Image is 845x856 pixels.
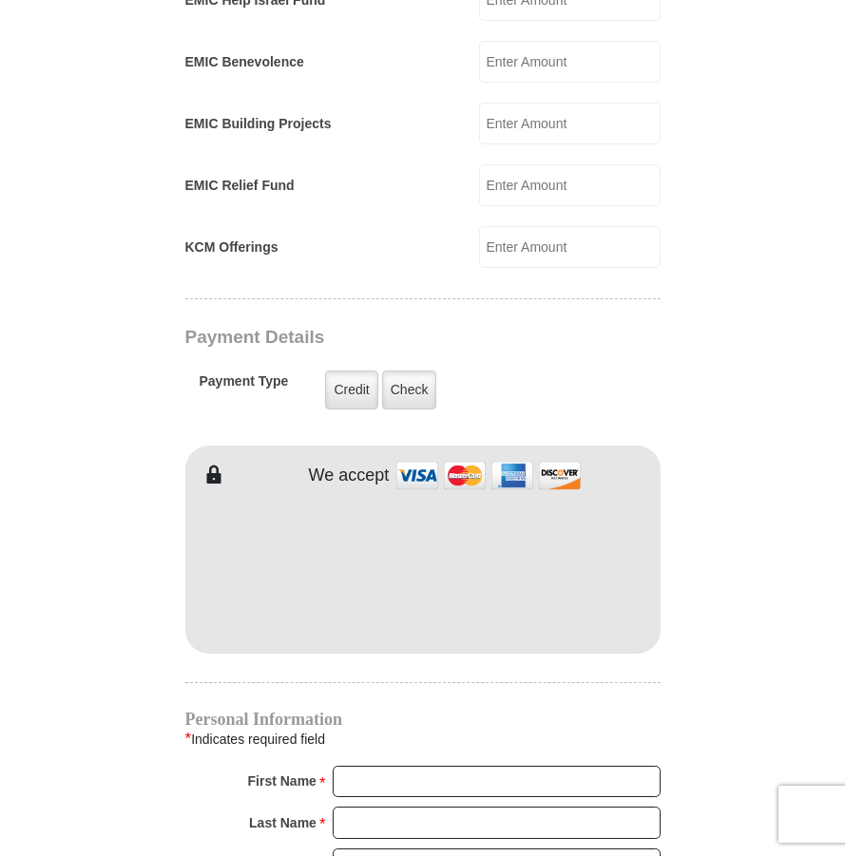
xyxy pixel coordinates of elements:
[200,373,289,399] h5: Payment Type
[185,52,304,72] label: EMIC Benevolence
[185,327,670,349] h3: Payment Details
[479,226,661,268] input: Enter Amount
[185,176,295,196] label: EMIC Relief Fund
[249,809,317,836] strong: Last Name
[325,371,377,409] label: Credit
[382,371,437,409] label: Check
[479,103,661,144] input: Enter Amount
[185,727,661,751] div: Indicates required field
[185,712,661,727] h4: Personal Information
[185,238,278,257] label: KCM Offerings
[479,164,661,206] input: Enter Amount
[394,455,584,496] img: credit cards accepted
[479,41,661,83] input: Enter Amount
[309,466,390,486] h4: We accept
[185,114,332,134] label: EMIC Building Projects
[248,768,317,794] strong: First Name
